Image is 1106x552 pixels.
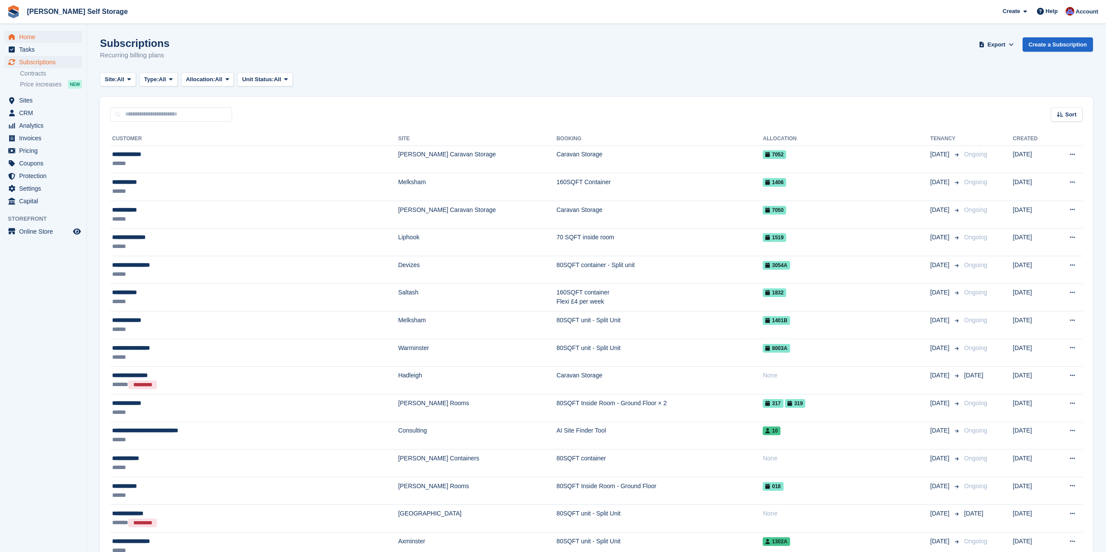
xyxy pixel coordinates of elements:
span: [DATE] [930,371,951,380]
span: Help [1046,7,1058,16]
h1: Subscriptions [100,37,169,49]
span: 1832 [763,288,786,297]
span: 8003A [763,344,790,353]
div: None [763,371,930,380]
span: [DATE] [930,316,951,325]
span: Tasks [19,43,71,56]
a: Preview store [72,226,82,237]
span: Online Store [19,225,71,238]
td: [DATE] [1013,284,1053,311]
td: Devizes [398,256,556,284]
span: Ongoing [964,317,987,324]
span: [DATE] [930,344,951,353]
a: Contracts [20,69,82,78]
a: menu [4,56,82,68]
td: 70 SQFT inside room [556,228,763,256]
td: [PERSON_NAME] Caravan Storage [398,201,556,228]
td: Hadleigh [398,367,556,394]
a: menu [4,145,82,157]
span: Ongoing [964,427,987,434]
button: Allocation: All [181,73,234,87]
span: 1302A [763,537,790,546]
td: Warminster [398,339,556,367]
span: All [117,75,124,84]
td: [DATE] [1013,228,1053,256]
td: [DATE] [1013,422,1053,450]
span: [DATE] [964,372,983,379]
span: Ongoing [964,400,987,407]
a: [PERSON_NAME] Self Storage [23,4,131,19]
td: Liphook [398,228,556,256]
span: Ongoing [964,538,987,545]
td: Melksham [398,311,556,339]
td: [PERSON_NAME] Containers [398,450,556,477]
span: Price increases [20,80,62,89]
span: 7050 [763,206,786,215]
td: Consulting [398,422,556,450]
td: [DATE] [1013,145,1053,173]
p: Recurring billing plans [100,50,169,60]
td: Caravan Storage [556,367,763,394]
span: 018 [763,482,783,491]
td: [DATE] [1013,367,1053,394]
span: Sites [19,94,71,106]
span: 1519 [763,233,786,242]
td: 160SQFT Container [556,173,763,201]
span: [DATE] [930,178,951,187]
span: Allocation: [186,75,215,84]
td: 80SQFT container - Split unit [556,256,763,284]
a: menu [4,31,82,43]
a: menu [4,119,82,132]
span: Ongoing [964,178,987,185]
td: [DATE] [1013,477,1053,505]
span: Home [19,31,71,43]
span: [DATE] [930,482,951,491]
th: Tenancy [930,132,961,146]
span: 319 [785,399,805,408]
td: [PERSON_NAME] Rooms [398,394,556,422]
span: Ongoing [964,234,987,241]
span: Ongoing [964,289,987,296]
span: Ongoing [964,151,987,158]
span: [DATE] [930,537,951,546]
span: Settings [19,182,71,195]
span: [DATE] [930,288,951,297]
span: 317 [763,399,783,408]
td: [DATE] [1013,339,1053,367]
a: menu [4,157,82,169]
button: Export [977,37,1016,52]
span: [DATE] [964,510,983,517]
span: Invoices [19,132,71,144]
span: 7052 [763,150,786,159]
div: None [763,454,930,463]
td: [DATE] [1013,256,1053,284]
span: [DATE] [930,454,951,463]
td: [DATE] [1013,311,1053,339]
th: Allocation [763,132,930,146]
td: Caravan Storage [556,145,763,173]
span: Ongoing [964,261,987,268]
span: Ongoing [964,455,987,462]
a: menu [4,170,82,182]
span: Type: [144,75,159,84]
td: [PERSON_NAME] Caravan Storage [398,145,556,173]
span: Protection [19,170,71,182]
a: menu [4,195,82,207]
span: 1406 [763,178,786,187]
a: menu [4,43,82,56]
span: Site: [105,75,117,84]
div: NEW [68,80,82,89]
td: 80SQFT unit - Split Unit [556,339,763,367]
img: stora-icon-8386f47178a22dfd0bd8f6a31ec36ba5ce8667c1dd55bd0f319d3a0aa187defe.svg [7,5,20,18]
a: menu [4,132,82,144]
th: Customer [110,132,398,146]
span: Create [1003,7,1020,16]
span: [DATE] [930,509,951,518]
span: Sort [1065,110,1076,119]
a: Price increases NEW [20,79,82,89]
td: 80SQFT container [556,450,763,477]
td: Caravan Storage [556,201,763,228]
span: [DATE] [930,233,951,242]
span: Capital [19,195,71,207]
span: Ongoing [964,344,987,351]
